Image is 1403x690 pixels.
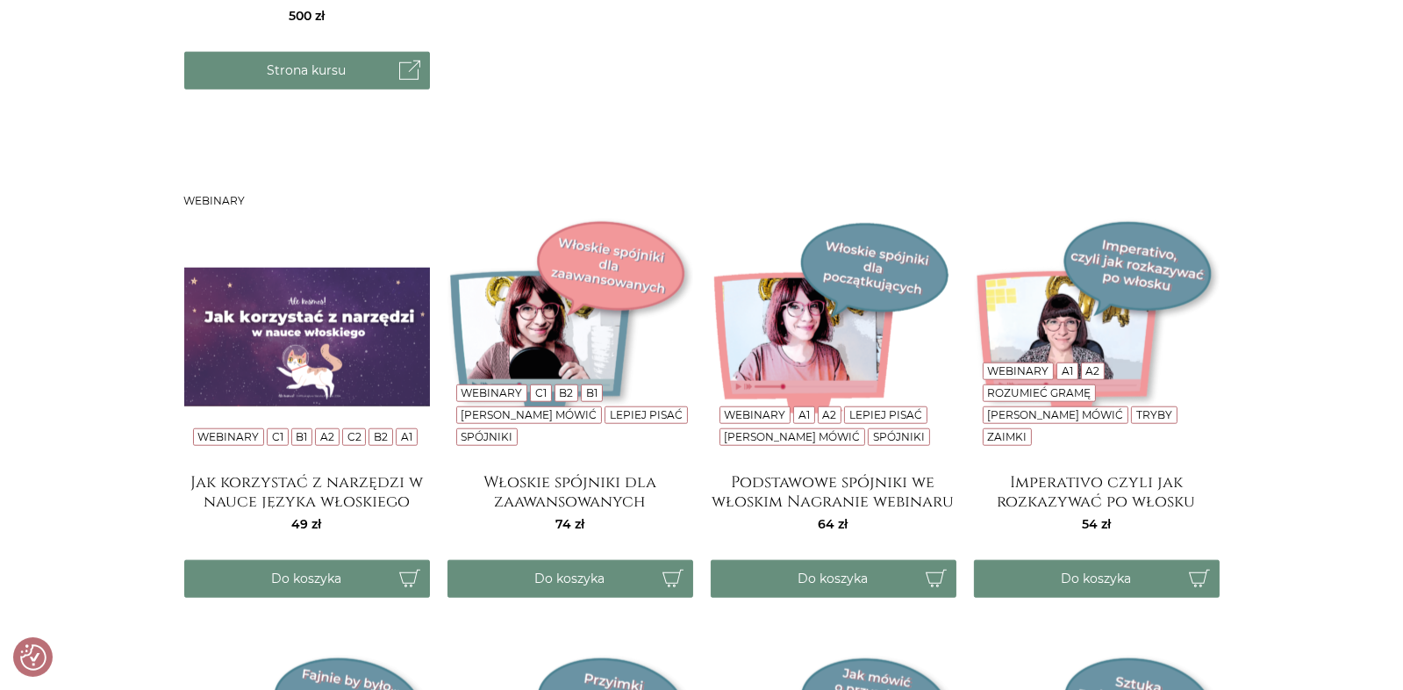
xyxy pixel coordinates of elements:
[292,516,322,532] span: 49
[987,430,1027,443] a: Zaimki
[974,473,1220,508] a: Imperativo czyli jak rozkazywać po włosku
[197,430,259,443] a: Webinary
[819,516,848,532] span: 64
[798,408,810,421] a: A1
[724,408,785,421] a: Webinary
[724,430,860,443] a: [PERSON_NAME] mówić
[447,473,693,508] a: Włoskie spójniki dla zaawansowanych
[374,430,388,443] a: B2
[987,386,1091,399] a: Rozumieć gramę
[559,386,573,399] a: B2
[987,364,1049,377] a: Webinary
[1136,408,1172,421] a: Tryby
[296,430,307,443] a: B1
[447,560,693,598] button: Do koszyka
[184,560,430,598] button: Do koszyka
[974,560,1220,598] button: Do koszyka
[586,386,598,399] a: B1
[1085,364,1099,377] a: A2
[555,516,584,532] span: 74
[401,430,412,443] a: A1
[289,8,325,24] span: 500
[20,644,47,671] button: Preferencje co do zgód
[347,430,361,443] a: C2
[873,430,925,443] a: Spójniki
[849,408,922,421] a: Lepiej pisać
[711,473,956,508] a: Podstawowe spójniki we włoskim Nagranie webinaru
[461,408,597,421] a: [PERSON_NAME] mówić
[1062,364,1073,377] a: A1
[272,430,283,443] a: C1
[184,195,1220,207] h3: Webinary
[610,408,683,421] a: Lepiej pisać
[461,430,512,443] a: Spójniki
[535,386,547,399] a: C1
[184,473,430,508] a: Jak korzystać z narzędzi w nauce języka włoskiego
[987,408,1123,421] a: [PERSON_NAME] mówić
[461,386,522,399] a: Webinary
[320,430,334,443] a: A2
[184,52,430,90] a: Strona kursu
[822,408,836,421] a: A2
[1082,516,1111,532] span: 54
[711,560,956,598] button: Do koszyka
[20,644,47,671] img: Revisit consent button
